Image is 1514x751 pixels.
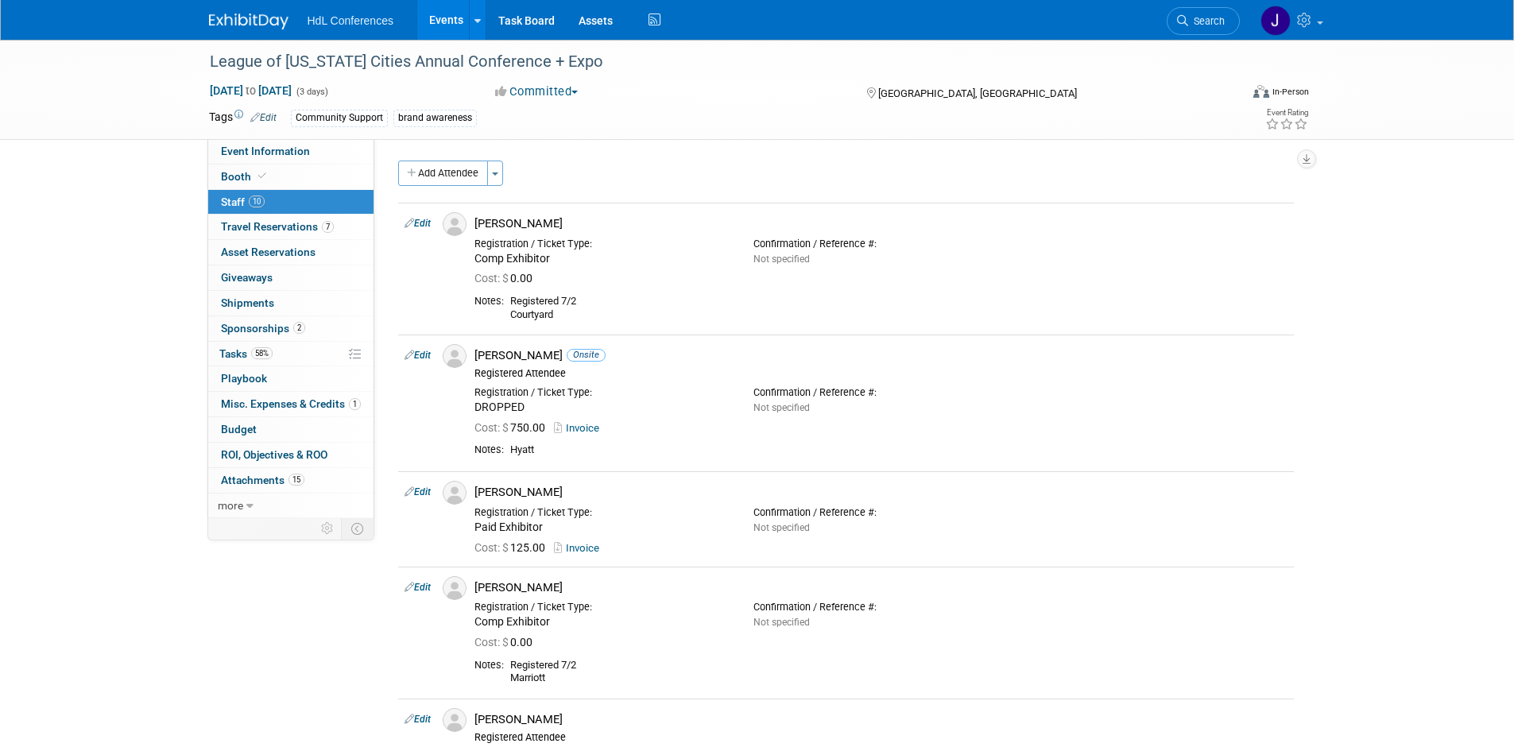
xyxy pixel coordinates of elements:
a: more [208,494,374,518]
a: Edit [250,112,277,123]
span: Cost: $ [474,272,510,285]
a: Travel Reservations7 [208,215,374,239]
span: Not specified [753,617,810,628]
img: Associate-Profile-5.png [443,212,467,236]
td: Toggle Event Tabs [341,518,374,539]
span: 15 [288,474,304,486]
img: Associate-Profile-5.png [443,481,467,505]
span: 0.00 [474,272,539,285]
img: Johnny Nguyen [1260,6,1291,36]
div: Hyatt [510,443,1287,457]
div: Registration / Ticket Type: [474,506,730,519]
div: Registered 7/2 Courtyard [510,295,1287,321]
a: Asset Reservations [208,240,374,265]
span: Onsite [567,349,606,361]
div: Paid Exhibitor [474,521,730,535]
span: 2 [293,322,305,334]
div: Comp Exhibitor [474,252,730,266]
a: Shipments [208,291,374,315]
div: [PERSON_NAME] [474,712,1287,727]
span: Travel Reservations [221,220,334,233]
a: Event Information [208,139,374,164]
span: Cost: $ [474,421,510,434]
div: Registered Attendee [474,731,1287,744]
a: Staff10 [208,190,374,215]
a: Edit [405,714,431,725]
div: Registration / Ticket Type: [474,601,730,614]
div: Notes: [474,295,504,308]
span: more [218,499,243,512]
span: [DATE] [DATE] [209,83,292,98]
span: 125.00 [474,541,552,554]
a: Playbook [208,366,374,391]
div: Event Format [1146,83,1310,106]
span: 7 [322,221,334,233]
div: League of [US_STATE] Cities Annual Conference + Expo [204,48,1216,76]
div: Notes: [474,659,504,672]
button: Add Attendee [398,161,488,186]
span: Not specified [753,254,810,265]
div: Confirmation / Reference #: [753,601,1009,614]
a: Edit [405,582,431,593]
div: Event Rating [1265,109,1308,117]
span: Not specified [753,522,810,533]
a: Giveaways [208,265,374,290]
a: Edit [405,218,431,229]
div: [PERSON_NAME] [474,348,1287,363]
a: Invoice [554,422,606,434]
div: Registered Attendee [474,367,1287,380]
button: Committed [490,83,584,100]
a: Invoice [554,542,606,554]
a: Edit [405,350,431,361]
span: Budget [221,423,257,436]
a: Budget [208,417,374,442]
span: Giveaways [221,271,273,284]
span: Sponsorships [221,322,305,335]
span: to [243,84,258,97]
span: Not specified [753,402,810,413]
div: Registration / Ticket Type: [474,238,730,250]
div: Registered 7/2 Marriott [510,659,1287,685]
span: Search [1188,15,1225,27]
div: Confirmation / Reference #: [753,238,1009,250]
a: Attachments15 [208,468,374,493]
span: Booth [221,170,269,183]
img: Associate-Profile-5.png [443,708,467,732]
img: Format-Inperson.png [1253,85,1269,98]
span: Playbook [221,372,267,385]
span: Attachments [221,474,304,486]
div: Confirmation / Reference #: [753,506,1009,519]
img: ExhibitDay [209,14,288,29]
span: Event Information [221,145,310,157]
span: 750.00 [474,421,552,434]
td: Personalize Event Tab Strip [314,518,342,539]
div: Community Support [291,110,388,126]
div: [PERSON_NAME] [474,485,1287,500]
div: Registration / Ticket Type: [474,386,730,399]
span: 58% [251,347,273,359]
div: DROPPED [474,401,730,415]
a: ROI, Objectives & ROO [208,443,374,467]
span: [GEOGRAPHIC_DATA], [GEOGRAPHIC_DATA] [878,87,1077,99]
div: Comp Exhibitor [474,615,730,629]
span: Asset Reservations [221,246,316,258]
div: brand awareness [393,110,477,126]
img: Associate-Profile-5.png [443,344,467,368]
a: Edit [405,486,431,497]
div: [PERSON_NAME] [474,216,1287,231]
span: Staff [221,195,265,208]
div: Notes: [474,443,504,456]
span: Misc. Expenses & Credits [221,397,361,410]
div: In-Person [1272,86,1309,98]
span: (3 days) [295,87,328,97]
i: Booth reservation complete [258,172,266,180]
img: Associate-Profile-5.png [443,576,467,600]
a: Search [1167,7,1240,35]
td: Tags [209,109,277,127]
a: Sponsorships2 [208,316,374,341]
span: 1 [349,398,361,410]
span: Tasks [219,347,273,360]
span: 0.00 [474,636,539,648]
a: Misc. Expenses & Credits1 [208,392,374,416]
span: Cost: $ [474,636,510,648]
